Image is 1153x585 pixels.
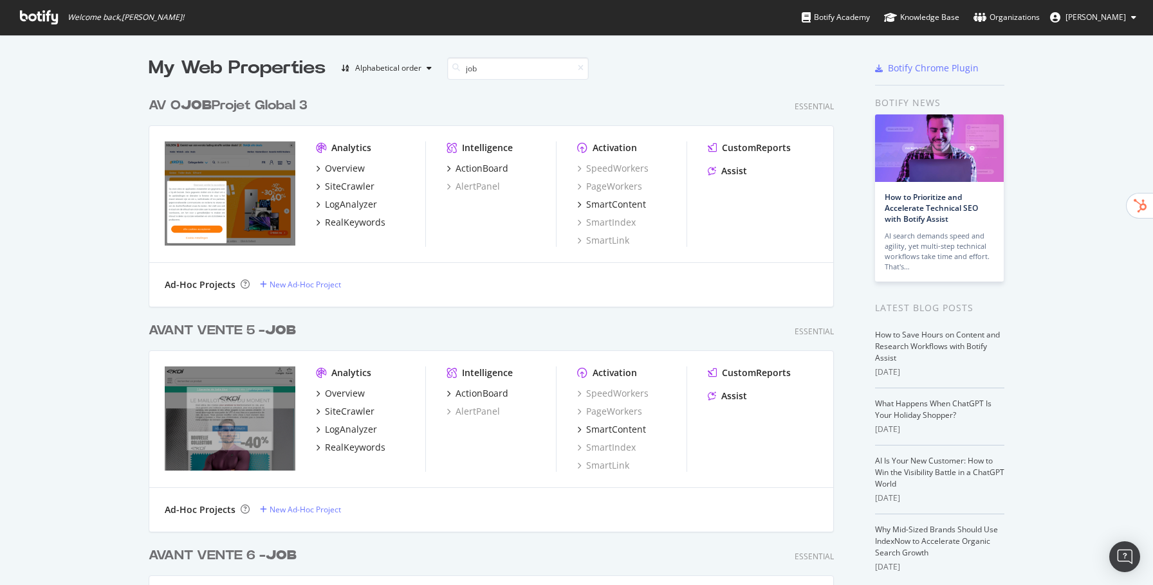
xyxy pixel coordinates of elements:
[593,141,637,154] div: Activation
[577,162,649,175] a: SpeedWorkers
[722,366,791,379] div: CustomReports
[875,455,1004,489] a: AI Is Your New Customer: How to Win the Visibility Battle in a ChatGPT World
[708,165,747,177] a: Assist
[885,192,978,224] a: How to Prioritize and Accelerate Technical SEO with Botify Assist
[577,423,646,436] a: SmartContent
[266,549,297,562] b: JOB
[325,387,365,400] div: Overview
[795,326,834,337] div: Essential
[973,11,1040,24] div: Organizations
[875,561,1004,573] div: [DATE]
[325,423,377,436] div: LogAnalyzer
[708,366,791,379] a: CustomReports
[1109,541,1140,572] div: Open Intercom Messenger
[875,329,1000,363] a: How to Save Hours on Content and Research Workflows with Botify Assist
[316,423,377,436] a: LogAnalyzer
[68,12,184,22] span: Welcome back, [PERSON_NAME] !
[593,366,637,379] div: Activation
[355,64,421,72] div: Alphabetical order
[165,141,295,246] img: terre-sauvage.com
[875,62,979,75] a: Botify Chrome Plugin
[270,279,341,290] div: New Ad-Hoc Project
[331,141,371,154] div: Analytics
[577,234,629,247] a: SmartLink
[802,11,870,24] div: Botify Academy
[721,390,747,402] div: Assist
[1065,12,1126,22] span: Olivier Job
[462,141,513,154] div: Intelligence
[270,504,341,515] div: New Ad-Hoc Project
[875,398,992,420] a: What Happens When ChatGPT Is Your Holiday Shopper?
[325,441,385,454] div: RealKeywords
[577,459,629,472] a: SmartLink
[325,405,374,418] div: SiteCrawler
[149,55,326,81] div: My Web Properties
[325,162,365,175] div: Overview
[149,96,308,115] div: AV O Projet Global 3
[149,546,297,565] div: AVANT VENTE 6 -
[586,198,646,211] div: SmartContent
[875,96,1004,110] div: Botify news
[316,180,374,193] a: SiteCrawler
[795,551,834,562] div: Essential
[462,366,513,379] div: Intelligence
[316,162,365,175] a: Overview
[586,423,646,436] div: SmartContent
[447,387,508,400] a: ActionBoard
[708,390,747,402] a: Assist
[331,366,371,379] div: Analytics
[149,321,296,340] div: AVANT VENTE 5 -
[325,198,377,211] div: LogAnalyzer
[447,405,500,418] a: AlertPanel
[456,162,508,175] div: ActionBoard
[181,99,212,112] b: JOB
[336,58,437,78] button: Alphabetical order
[722,141,791,154] div: CustomReports
[325,216,385,229] div: RealKeywords
[265,324,296,337] b: JOB
[316,198,377,211] a: LogAnalyzer
[165,366,295,471] img: reqins.fr
[875,524,998,558] a: Why Mid-Sized Brands Should Use IndexNow to Accelerate Organic Search Growth
[577,180,642,193] a: PageWorkers
[708,141,791,154] a: CustomReports
[260,279,341,290] a: New Ad-Hoc Project
[795,101,834,112] div: Essential
[316,216,385,229] a: RealKeywords
[260,504,341,515] a: New Ad-Hoc Project
[316,405,374,418] a: SiteCrawler
[888,62,979,75] div: Botify Chrome Plugin
[875,492,1004,504] div: [DATE]
[875,114,1004,182] img: How to Prioritize and Accelerate Technical SEO with Botify Assist
[577,198,646,211] a: SmartContent
[316,441,385,454] a: RealKeywords
[149,96,313,115] a: AV OJOBProjet Global 3
[149,321,301,340] a: AVANT VENTE 5 -JOB
[325,180,374,193] div: SiteCrawler
[165,503,235,516] div: Ad-Hoc Projects
[447,57,589,80] input: Search
[577,405,642,418] a: PageWorkers
[165,278,235,291] div: Ad-Hoc Projects
[149,546,302,565] a: AVANT VENTE 6 -JOB
[316,387,365,400] a: Overview
[577,387,649,400] a: SpeedWorkers
[875,301,1004,315] div: Latest Blog Posts
[721,165,747,177] div: Assist
[875,424,1004,435] div: [DATE]
[447,162,508,175] a: ActionBoard
[577,216,636,229] a: SmartIndex
[1040,7,1147,28] button: [PERSON_NAME]
[456,387,508,400] div: ActionBoard
[577,441,636,454] a: SmartIndex
[884,11,959,24] div: Knowledge Base
[447,180,500,193] a: AlertPanel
